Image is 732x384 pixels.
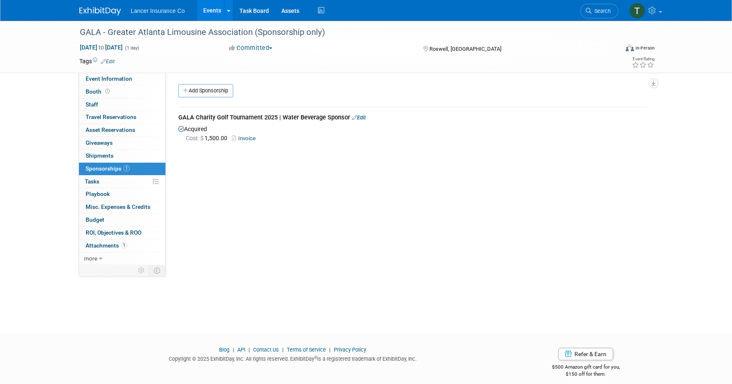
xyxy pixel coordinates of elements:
[86,165,130,172] span: Sponsorships
[635,45,655,51] div: In-Person
[327,347,333,353] span: |
[86,139,113,146] span: Giveaways
[232,135,259,141] a: Invoice
[124,45,139,51] span: (1 day)
[79,163,165,175] a: Sponsorships1
[86,191,110,197] span: Playbook
[178,113,647,124] div: GALA Charity Golf Tournament 2025 | Water Beverage Sponsor
[231,347,236,353] span: |
[79,188,165,201] a: Playbook
[86,242,127,249] span: Attachments
[79,7,121,15] img: ExhibitDay
[79,176,165,188] a: Tasks
[558,348,613,360] a: Refer & Earn
[219,347,229,353] a: Blog
[79,86,165,98] a: Booth
[84,255,97,262] span: more
[519,358,653,377] div: $500 Amazon gift card for you,
[569,43,655,56] div: Event Format
[86,229,141,236] span: ROI, Objectives & ROO
[226,44,276,52] button: Committed
[86,126,135,133] span: Asset Reservations
[79,201,165,213] a: Misc. Expenses & Credits
[79,44,123,51] span: [DATE] [DATE]
[121,242,127,248] span: 1
[79,240,165,252] a: Attachments1
[148,265,165,276] td: Toggle Event Tabs
[253,347,279,353] a: Contact Us
[580,4,619,18] a: Search
[79,214,165,226] a: Budget
[79,111,165,124] a: Travel Reservations
[178,84,233,97] a: Add Sponsorship
[178,124,647,143] div: Acquired
[79,227,165,239] a: ROI, Objectives & ROO
[334,347,366,353] a: Privacy Policy
[186,135,231,141] span: 1,500.00
[352,114,366,121] a: Edit
[86,152,113,159] span: Shipments
[79,99,165,111] a: Staff
[104,88,111,94] span: Booth not reserved yet
[246,347,252,353] span: |
[79,150,165,162] a: Shipments
[101,59,115,64] a: Edit
[237,347,245,353] a: API
[85,178,99,185] span: Tasks
[79,57,115,65] td: Tags
[592,8,611,14] span: Search
[131,7,185,14] span: Lancer Insurance Co
[86,101,98,108] span: Staff
[134,265,149,276] td: Personalize Event Tab Strip
[86,114,136,120] span: Travel Reservations
[86,88,111,95] span: Booth
[79,353,507,363] div: Copyright © 2025 ExhibitDay, Inc. All rights reserved. ExhibitDay is a registered trademark of Ex...
[626,45,634,51] img: Format-Inperson.png
[77,25,606,40] div: GALA - Greater Atlanta Limousine Association (Sponsorship only)
[79,253,165,265] a: more
[429,46,501,52] span: Roswell, [GEOGRAPHIC_DATA]
[79,124,165,136] a: Asset Reservations
[79,73,165,85] a: Event Information
[629,3,645,19] img: Terrence Forrest
[86,75,132,82] span: Event Information
[97,44,105,51] span: to
[123,165,130,171] span: 1
[280,347,286,353] span: |
[79,137,165,149] a: Giveaways
[632,57,654,61] div: Event Rating
[186,135,205,141] span: Cost: $
[287,347,326,353] a: Terms of Service
[519,371,653,378] div: $150 off for them.
[314,355,317,360] sup: ®
[86,203,150,210] span: Misc. Expenses & Credits
[86,216,104,223] span: Budget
